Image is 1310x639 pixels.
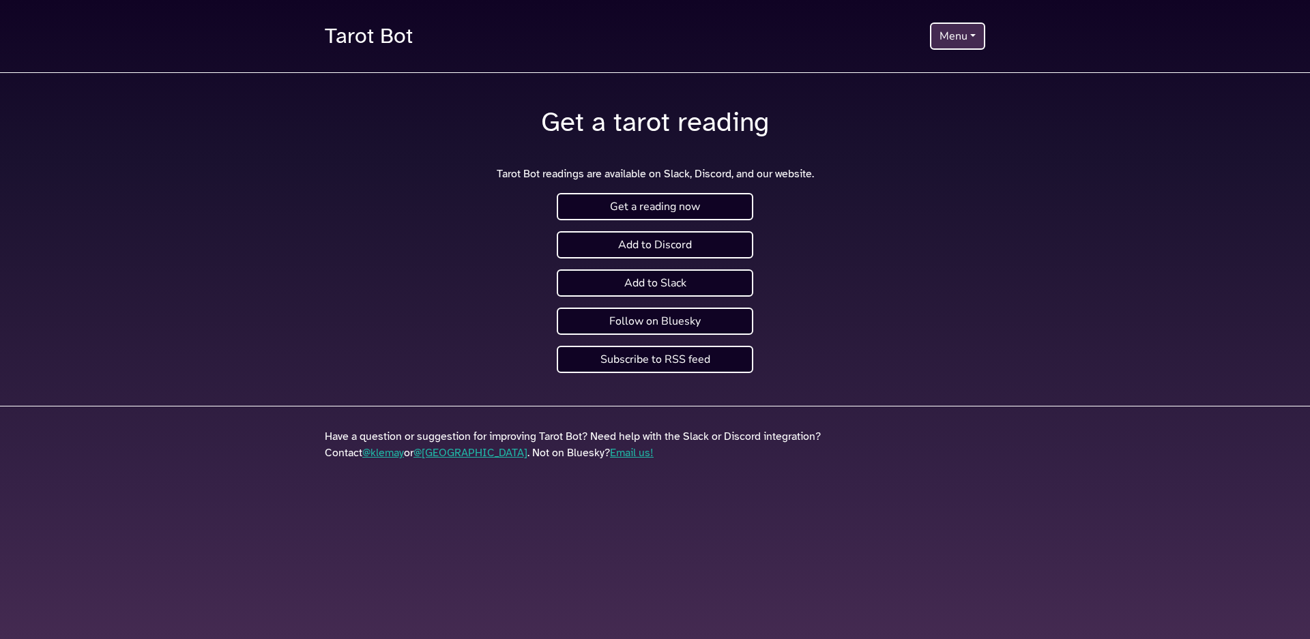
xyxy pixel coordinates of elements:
h1: Get a tarot reading [325,106,985,138]
p: Have a question or suggestion for improving Tarot Bot? Need help with the Slack or Discord integr... [325,428,985,461]
a: @[GEOGRAPHIC_DATA] [413,446,527,460]
a: Add to Discord [557,231,753,258]
a: Subscribe to RSS feed [557,346,753,373]
a: @klemay [362,446,404,460]
a: Add to Slack [557,269,753,297]
a: Get a reading now [557,193,753,220]
a: Tarot Bot [325,16,413,56]
a: Follow on Bluesky [557,308,753,335]
button: Menu [930,23,985,50]
p: Tarot Bot readings are available on Slack, Discord, and our website. [325,166,985,182]
a: Email us! [610,446,654,460]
